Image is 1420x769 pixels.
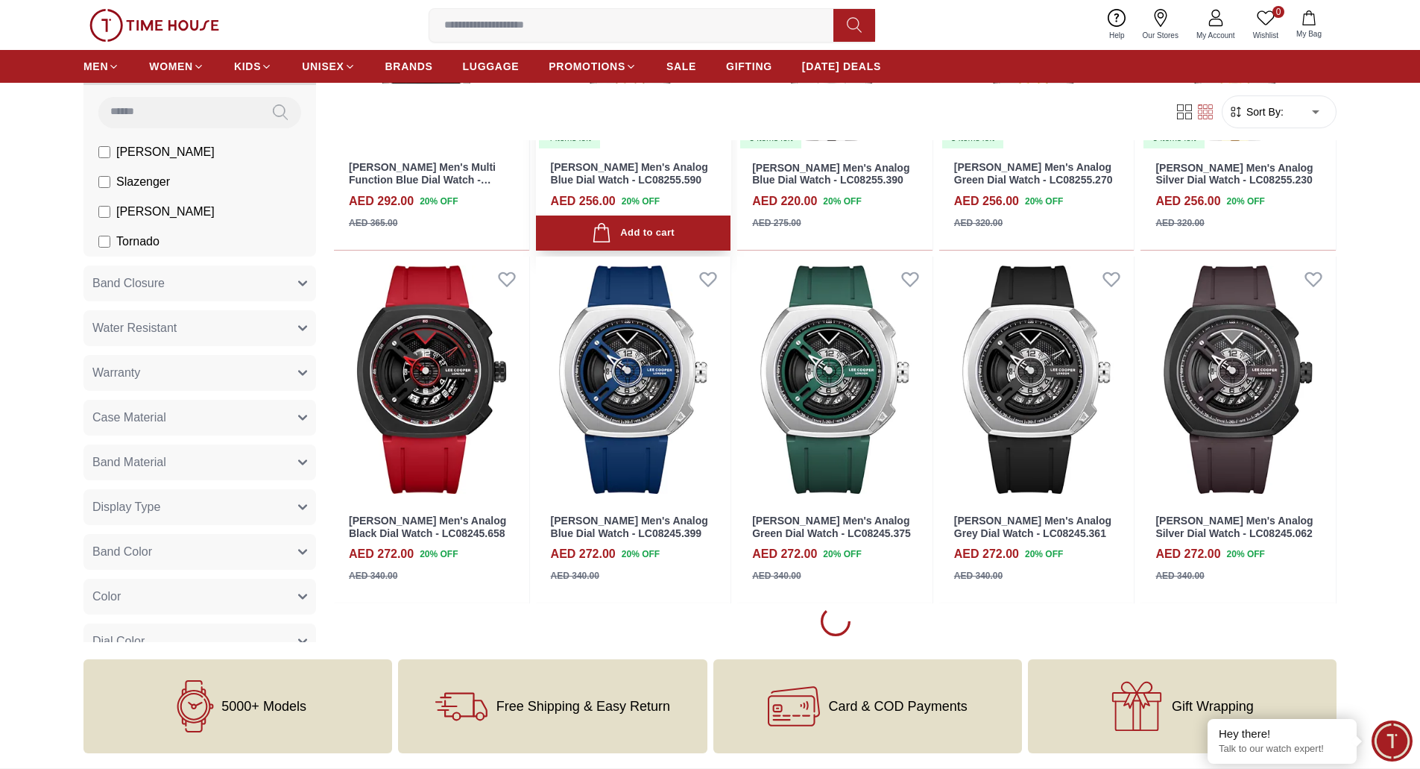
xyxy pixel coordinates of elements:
span: 0 [1272,6,1284,18]
h4: AED 292.00 [349,192,414,210]
span: [PERSON_NAME] [116,202,215,220]
span: 20 % OFF [1227,195,1265,208]
div: AED 275.00 [752,216,801,230]
button: Case Material [83,399,316,435]
a: [PERSON_NAME] Men's Analog Silver Dial Watch - LC08255.230 [1155,162,1313,186]
a: Lee Cooper Men's Analog Black Dial Watch - LC08245.658 [334,257,529,503]
button: Sort By: [1228,104,1284,119]
a: Our Stores [1134,6,1187,44]
h4: AED 272.00 [1155,545,1220,563]
a: MEN [83,53,119,80]
span: UNISEX [302,59,344,74]
h4: AED 256.00 [1155,192,1220,210]
a: Help [1100,6,1134,44]
span: [DATE] DEALS [802,59,881,74]
a: [PERSON_NAME] Men's Analog Green Dial Watch - LC08255.270 [954,161,1113,186]
h4: AED 256.00 [954,192,1019,210]
h4: AED 256.00 [551,192,616,210]
span: MEN [83,59,108,74]
input: Slazenger [98,175,110,187]
button: Band Material [83,444,316,480]
a: 0Wishlist [1244,6,1287,44]
a: UNISEX [302,53,355,80]
h4: AED 272.00 [551,545,616,563]
div: AED 340.00 [349,569,397,583]
button: Color [83,578,316,614]
button: Band Color [83,533,316,569]
input: Tornado [98,235,110,247]
span: Free Shipping & Easy Return [496,699,670,714]
div: AED 340.00 [954,569,1003,583]
a: [DATE] DEALS [802,53,881,80]
a: KIDS [234,53,272,80]
input: [PERSON_NAME] [98,205,110,217]
span: Our Stores [1137,30,1184,41]
span: My Bag [1290,28,1328,40]
span: 5000+ Models [221,699,306,714]
span: WOMEN [149,59,193,74]
h4: AED 272.00 [954,545,1019,563]
a: Lee Cooper Men's Analog Blue Dial Watch - LC08245.399 [536,257,731,503]
span: 20 % OFF [823,195,861,208]
button: Water Resistant [83,310,316,345]
input: [PERSON_NAME] [98,145,110,157]
span: Wishlist [1247,30,1284,41]
button: Warranty [83,354,316,390]
div: Chat Widget [1372,721,1413,762]
div: AED 365.00 [349,216,397,230]
button: Dial Color [83,623,316,659]
span: Dial Color [92,632,145,650]
h4: AED 220.00 [752,192,817,210]
button: My Bag [1287,7,1331,43]
a: [PERSON_NAME] Men's Analog Silver Dial Watch - LC08245.062 [1155,515,1313,539]
a: PROMOTIONS [549,53,637,80]
a: [PERSON_NAME] Men's Analog Green Dial Watch - LC08245.375 [752,515,911,539]
h4: AED 272.00 [349,545,414,563]
a: [PERSON_NAME] Men's Analog Black Dial Watch - LC08245.658 [349,515,506,539]
span: My Account [1190,30,1241,41]
div: AED 340.00 [752,569,801,583]
button: Display Type [83,489,316,524]
div: AED 320.00 [1155,216,1204,230]
span: [PERSON_NAME] [116,142,215,160]
h4: AED 272.00 [752,545,817,563]
p: Talk to our watch expert! [1219,743,1345,756]
span: 20 % OFF [1227,547,1265,561]
div: Add to cart [592,223,675,243]
span: Water Resistant [92,318,177,336]
span: Band Closure [92,274,165,292]
span: Band Material [92,453,166,471]
button: Add to cart [536,216,731,251]
span: Band Color [92,542,152,560]
span: 20 % OFF [1025,195,1063,208]
span: Case Material [92,408,166,426]
img: Lee Cooper Men's Analog Silver Dial Watch - LC08245.062 [1140,257,1336,503]
a: WOMEN [149,53,204,80]
div: AED 340.00 [551,569,599,583]
a: [PERSON_NAME] Men's Analog Blue Dial Watch - LC08245.399 [551,515,708,539]
a: [PERSON_NAME] Men's Multi Function Blue Dial Watch - LC08260.301 [349,161,496,198]
a: LUGGAGE [463,53,520,80]
span: GIFTING [726,59,772,74]
span: PROMOTIONS [549,59,625,74]
button: Band Closure [83,265,316,301]
span: 20 % OFF [622,547,660,561]
span: Display Type [92,498,160,515]
a: SALE [666,53,696,80]
span: Warranty [92,363,140,381]
span: Tornado [116,232,160,250]
span: 20 % OFF [1025,547,1063,561]
span: 20 % OFF [420,195,458,208]
div: AED 340.00 [1155,569,1204,583]
span: SALE [666,59,696,74]
a: Lee Cooper Men's Analog Grey Dial Watch - LC08245.361 [939,257,1135,503]
a: [PERSON_NAME] Men's Analog Grey Dial Watch - LC08245.361 [954,515,1111,539]
span: LUGGAGE [463,59,520,74]
img: Lee Cooper Men's Analog Green Dial Watch - LC08245.375 [737,257,933,503]
span: Help [1103,30,1131,41]
div: AED 320.00 [954,216,1003,230]
span: Card & COD Payments [829,699,968,714]
span: KIDS [234,59,261,74]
